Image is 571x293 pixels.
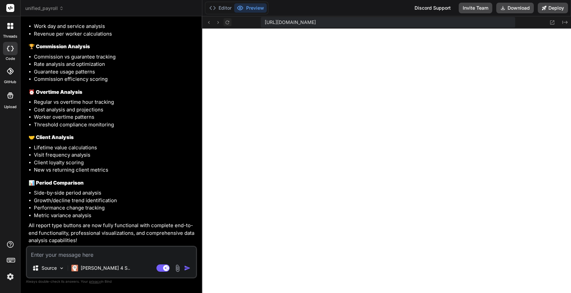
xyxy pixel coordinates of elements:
[34,61,196,68] li: Rate analysis and optimization
[538,3,568,13] button: Deploy
[34,189,196,197] li: Side-by-side period analysis
[26,278,197,285] p: Always double-check its answers. Your in Bind
[89,279,101,283] span: privacy
[411,3,455,13] div: Discord Support
[4,104,17,110] label: Upload
[34,113,196,121] li: Worker overtime patterns
[34,144,196,152] li: Lifetime value calculations
[25,5,64,12] span: unified_payroll
[34,197,196,205] li: Growth/decline trend identification
[184,265,191,271] img: icon
[29,222,196,244] p: All report type buttons are now fully functional with complete end-to-end functionality, professi...
[34,68,196,76] li: Guarantee usage patterns
[34,23,196,30] li: Work day and service analysis
[207,3,234,13] button: Editor
[29,43,90,50] strong: 🏆 Commission Analysis
[496,3,534,13] button: Download
[202,29,571,293] iframe: Preview
[34,30,196,38] li: Revenue per worker calculations
[34,75,196,83] li: Commission efficiency scoring
[5,271,16,282] img: settings
[34,159,196,167] li: Client loyalty scoring
[4,79,16,85] label: GitHub
[59,265,64,271] img: Pick Models
[34,106,196,114] li: Cost analysis and projections
[42,265,57,271] p: Source
[34,166,196,174] li: New vs returning client metrics
[174,264,181,272] img: attachment
[29,89,82,95] strong: ⏰ Overtime Analysis
[34,121,196,129] li: Threshold compliance monitoring
[265,19,316,26] span: [URL][DOMAIN_NAME]
[29,134,74,140] strong: 🤝 Client Analysis
[34,212,196,220] li: Metric variance analysis
[459,3,492,13] button: Invite Team
[6,56,15,62] label: code
[34,151,196,159] li: Visit frequency analysis
[29,180,84,186] strong: 📊 Period Comparison
[81,265,130,271] p: [PERSON_NAME] 4 S..
[234,3,267,13] button: Preview
[34,204,196,212] li: Performance change tracking
[34,98,196,106] li: Regular vs overtime hour tracking
[71,265,78,271] img: Claude 4 Sonnet
[3,34,17,39] label: threads
[34,53,196,61] li: Commission vs guarantee tracking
